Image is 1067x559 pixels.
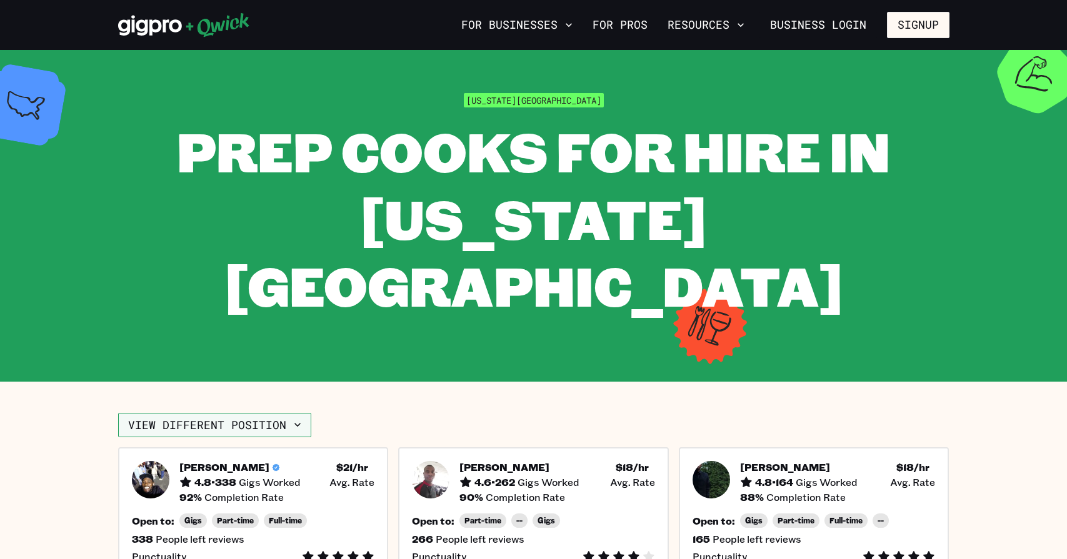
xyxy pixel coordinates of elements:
img: Pro headshot [693,461,730,498]
h5: [PERSON_NAME] [740,461,830,473]
span: [US_STATE][GEOGRAPHIC_DATA] [464,93,604,107]
h5: [PERSON_NAME] [459,461,549,473]
span: Part-time [778,516,814,525]
button: Signup [887,12,949,38]
h5: [PERSON_NAME] [179,461,269,473]
h5: 4.6 • 262 [474,476,515,488]
h5: 92 % [179,491,202,503]
img: Pro headshot [412,461,449,498]
span: Completion Rate [204,491,284,503]
h5: $ 18 /hr [616,461,649,473]
button: Resources [663,14,749,36]
span: Full-time [269,516,302,525]
h5: $ 21 /hr [336,461,368,473]
span: -- [878,516,884,525]
span: Full-time [829,516,863,525]
h5: 338 [132,533,153,545]
h5: 90 % [459,491,483,503]
a: Business Login [759,12,877,38]
img: Pro headshot [132,461,169,498]
span: -- [516,516,523,525]
span: Avg. Rate [610,476,655,488]
span: Gigs [184,516,202,525]
a: For Pros [588,14,653,36]
span: Gigs [745,516,763,525]
h5: 266 [412,533,433,545]
h5: 4.8 • 338 [194,476,236,488]
h5: 88 % [740,491,764,503]
span: People left reviews [713,533,801,545]
span: Gigs Worked [796,476,858,488]
span: Completion Rate [486,491,565,503]
h5: 165 [693,533,710,545]
span: Prep Cooks for Hire in [US_STATE][GEOGRAPHIC_DATA] [177,115,890,321]
h5: 4.8 • 164 [755,476,793,488]
h5: $ 18 /hr [896,461,929,473]
span: Avg. Rate [890,476,935,488]
span: Completion Rate [766,491,846,503]
h5: Open to: [412,515,454,527]
button: For Businesses [456,14,578,36]
span: People left reviews [156,533,244,545]
span: People left reviews [436,533,524,545]
span: Gigs Worked [239,476,301,488]
span: Part-time [464,516,501,525]
span: Gigs [538,516,555,525]
span: Part-time [217,516,254,525]
span: Avg. Rate [329,476,374,488]
span: Gigs Worked [518,476,579,488]
h5: Open to: [132,515,174,527]
button: View different position [118,413,311,438]
h5: Open to: [693,515,735,527]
